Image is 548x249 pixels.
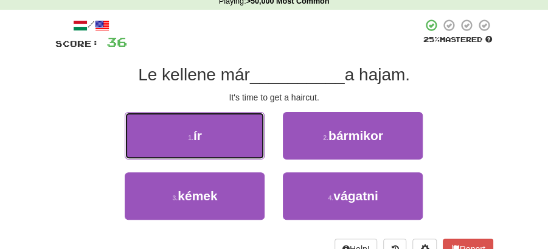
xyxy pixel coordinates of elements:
[423,35,440,43] span: 25 %
[193,128,202,142] span: ír
[55,18,127,33] div: /
[106,34,127,49] span: 36
[125,172,265,220] button: 3.kémek
[55,91,493,103] div: It's time to get a haircut.
[344,65,409,84] span: a hajam.
[328,128,383,142] span: bármikor
[423,35,493,44] div: Mastered
[283,112,423,160] button: 2.bármikor
[333,189,378,203] span: vágatni
[138,65,250,84] span: Le kellene már
[328,194,333,202] small: 4 .
[55,38,99,49] span: Score:
[283,172,423,220] button: 4.vágatni
[188,134,193,141] small: 1 .
[178,189,217,203] span: kémek
[323,134,328,141] small: 2 .
[172,194,178,202] small: 3 .
[125,112,265,160] button: 1.ír
[250,65,345,84] span: __________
